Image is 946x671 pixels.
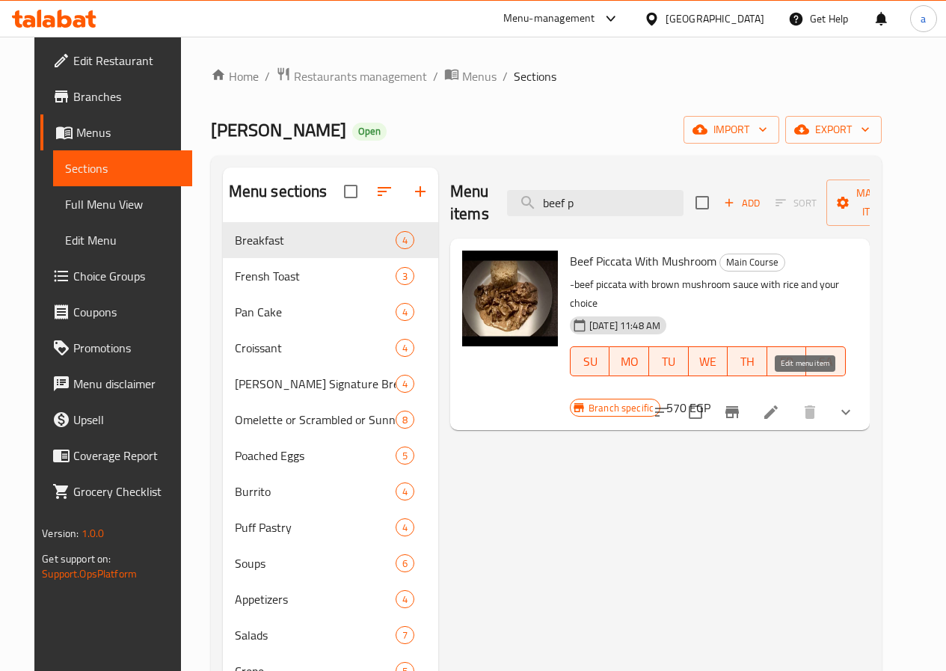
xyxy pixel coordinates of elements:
p: -beef piccata with brown mushroom sauce with rice and your choice [570,275,846,313]
span: SU [577,351,603,373]
span: TU [655,351,683,373]
div: items [396,518,414,536]
span: Version: [42,524,79,543]
a: Upsell [40,402,192,438]
div: items [396,339,414,357]
div: items [396,554,414,572]
nav: breadcrumb [211,67,882,86]
button: Branch-specific-item [714,394,750,430]
span: Salads [235,626,396,644]
a: Coupons [40,294,192,330]
span: Select to update [680,396,711,428]
div: [PERSON_NAME] Signature Breakfast4 [223,366,438,402]
div: items [396,303,414,321]
button: Add [718,192,766,215]
a: Edit Restaurant [40,43,192,79]
a: Menus [444,67,497,86]
a: Restaurants management [276,67,427,86]
div: Frensh Toast3 [223,258,438,294]
span: Select section first [766,192,826,215]
div: items [396,231,414,249]
span: Poached Eggs [235,447,396,465]
span: Grocery Checklist [73,482,180,500]
button: Manage items [826,180,927,226]
a: Branches [40,79,192,114]
span: Edit Restaurant [73,52,180,70]
span: Frensh Toast [235,267,396,285]
div: items [396,375,414,393]
div: items [396,411,414,429]
div: items [396,447,414,465]
span: Add [722,194,762,212]
span: Menu disclaimer [73,375,180,393]
span: FR [773,351,801,373]
span: Sections [65,159,180,177]
div: Pan Cake [235,303,396,321]
span: 4 [396,521,414,535]
div: Omelette or Scrambled or Sunnyside8 [223,402,438,438]
span: 4 [396,592,414,607]
a: Promotions [40,330,192,366]
div: [GEOGRAPHIC_DATA] [666,10,764,27]
button: show more [828,394,864,430]
span: Full Menu View [65,195,180,213]
div: Puff Pastry4 [223,509,438,545]
span: Manage items [838,184,915,221]
span: [DATE] 11:48 AM [583,319,666,333]
h2: Menu items [450,180,489,225]
a: Menu disclaimer [40,366,192,402]
button: delete [792,394,828,430]
div: Salads7 [223,617,438,653]
span: Restaurants management [294,67,427,85]
span: Open [352,125,387,138]
div: Open [352,123,387,141]
span: Breakfast [235,231,396,249]
div: Croissant4 [223,330,438,366]
span: Croissant [235,339,396,357]
span: MO [615,351,643,373]
a: Sections [53,150,192,186]
span: Branch specific [583,401,660,415]
span: Burrito [235,482,396,500]
div: Burrito4 [223,474,438,509]
span: Edit Menu [65,231,180,249]
button: SA [806,346,846,376]
button: Add section [402,174,438,209]
h2: Menu sections [229,180,328,203]
span: Coupons [73,303,180,321]
span: Menus [462,67,497,85]
span: 4 [396,485,414,499]
span: Puff Pastry [235,518,396,536]
span: Main Course [720,254,784,271]
span: 4 [396,233,414,248]
a: Home [211,67,259,85]
span: Get support on: [42,549,111,569]
div: items [396,267,414,285]
div: Poached Eggs5 [223,438,438,474]
button: WE [689,346,728,376]
span: import [695,120,767,139]
span: export [797,120,870,139]
span: Choice Groups [73,267,180,285]
span: 4 [396,305,414,319]
a: Coverage Report [40,438,192,474]
span: TH [734,351,761,373]
button: TH [728,346,767,376]
span: Sections [514,67,556,85]
button: TU [649,346,689,376]
a: Menus [40,114,192,150]
span: Upsell [73,411,180,429]
div: items [396,482,414,500]
a: Support.OpsPlatform [42,564,137,583]
span: 5 [396,449,414,463]
button: SU [570,346,609,376]
button: export [785,116,882,144]
div: Appetizers4 [223,581,438,617]
span: Promotions [73,339,180,357]
div: Pan Cake4 [223,294,438,330]
div: items [396,590,414,608]
span: Select all sections [335,176,366,207]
